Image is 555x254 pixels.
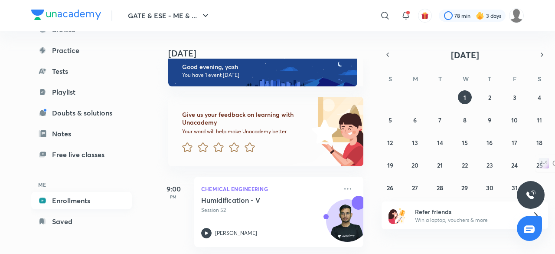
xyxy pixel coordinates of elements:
img: Avatar [326,204,368,246]
button: October 12, 2025 [383,135,397,149]
button: October 10, 2025 [508,113,522,127]
abbr: October 21, 2025 [437,161,443,169]
button: October 30, 2025 [483,181,496,195]
button: October 18, 2025 [532,135,546,149]
button: October 26, 2025 [383,181,397,195]
img: referral [388,207,406,224]
button: October 6, 2025 [408,113,422,127]
abbr: Sunday [388,75,392,83]
a: Notes [31,125,132,142]
h5: 9:00 [156,184,191,194]
button: October 4, 2025 [532,90,546,104]
button: October 14, 2025 [433,135,447,149]
a: Doubts & solutions [31,104,132,122]
abbr: October 11, 2025 [537,116,542,124]
button: October 13, 2025 [408,135,422,149]
button: October 29, 2025 [458,181,472,195]
h4: [DATE] [168,48,372,59]
button: October 11, 2025 [532,113,546,127]
img: yash Singh [509,8,524,23]
abbr: October 31, 2025 [512,184,518,192]
abbr: Thursday [488,75,491,83]
button: October 3, 2025 [508,90,522,104]
h6: Refer friends [415,207,522,216]
p: Session 52 [201,206,337,214]
abbr: October 4, 2025 [538,93,541,102]
abbr: Tuesday [438,75,442,83]
button: October 9, 2025 [483,113,496,127]
abbr: Monday [413,75,418,83]
button: October 1, 2025 [458,90,472,104]
abbr: October 2, 2025 [488,93,491,102]
abbr: October 19, 2025 [387,161,393,169]
abbr: October 15, 2025 [462,139,468,147]
p: Your word will help make Unacademy better [182,128,309,135]
abbr: October 30, 2025 [486,184,493,192]
img: avatar [421,12,429,20]
abbr: Friday [513,75,516,83]
abbr: October 5, 2025 [388,116,392,124]
abbr: October 20, 2025 [411,161,418,169]
button: October 25, 2025 [532,158,546,172]
p: PM [156,194,191,199]
button: October 7, 2025 [433,113,447,127]
abbr: October 27, 2025 [412,184,418,192]
p: Chemical Engineering [201,184,337,194]
p: You have 1 event [DATE] [182,72,349,79]
abbr: Wednesday [463,75,469,83]
button: October 16, 2025 [483,135,496,149]
button: October 31, 2025 [508,181,522,195]
abbr: October 18, 2025 [536,139,542,147]
abbr: October 28, 2025 [437,184,443,192]
button: avatar [418,9,432,23]
abbr: October 3, 2025 [513,93,516,102]
a: Saved [31,213,132,230]
p: [PERSON_NAME] [215,229,257,237]
abbr: Saturday [538,75,541,83]
button: October 21, 2025 [433,158,447,172]
abbr: October 12, 2025 [387,139,393,147]
a: Playlist [31,83,132,101]
abbr: October 14, 2025 [437,139,443,147]
button: October 5, 2025 [383,113,397,127]
abbr: October 8, 2025 [463,116,467,124]
abbr: October 10, 2025 [511,116,518,124]
h6: Good evening, yash [182,63,349,71]
abbr: October 29, 2025 [461,184,468,192]
button: October 24, 2025 [508,158,522,172]
img: feedback_image [282,97,363,166]
a: Enrollments [31,192,132,209]
span: [DATE] [451,49,479,61]
abbr: October 24, 2025 [511,161,518,169]
button: October 28, 2025 [433,181,447,195]
button: October 23, 2025 [483,158,496,172]
button: October 19, 2025 [383,158,397,172]
abbr: October 23, 2025 [486,161,493,169]
button: October 22, 2025 [458,158,472,172]
img: Company Logo [31,10,101,20]
img: streak [476,11,484,20]
abbr: October 16, 2025 [486,139,493,147]
h5: Humidification - V [201,196,309,205]
button: GATE & ESE - ME & ... [123,7,216,24]
button: October 2, 2025 [483,90,496,104]
a: Tests [31,63,132,80]
abbr: October 9, 2025 [488,116,491,124]
abbr: October 1, 2025 [464,93,466,102]
img: ttu [526,190,536,200]
button: October 15, 2025 [458,135,472,149]
button: October 20, 2025 [408,158,422,172]
button: October 27, 2025 [408,181,422,195]
a: Company Logo [31,10,101,22]
button: October 17, 2025 [508,135,522,149]
button: October 8, 2025 [458,113,472,127]
abbr: October 13, 2025 [412,139,418,147]
p: Win a laptop, vouchers & more [415,216,522,224]
abbr: October 26, 2025 [387,184,393,192]
abbr: October 7, 2025 [438,116,441,124]
img: evening [168,55,357,86]
abbr: October 17, 2025 [512,139,517,147]
h6: ME [31,177,132,192]
abbr: October 6, 2025 [413,116,417,124]
button: [DATE] [394,49,536,61]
